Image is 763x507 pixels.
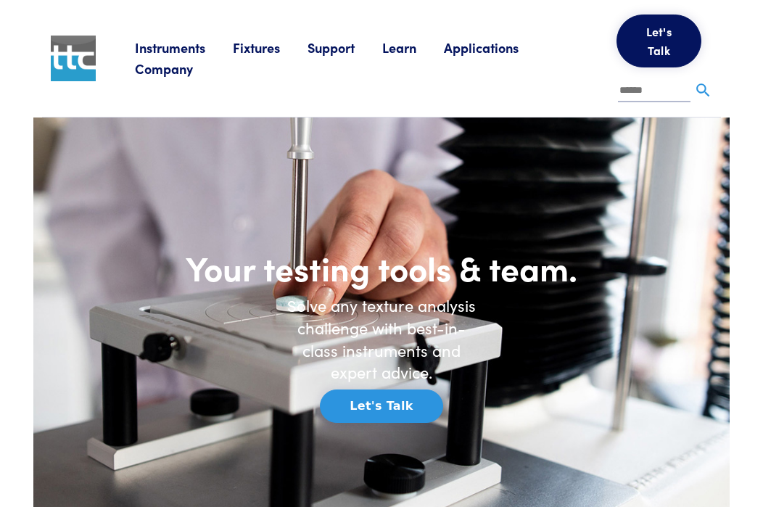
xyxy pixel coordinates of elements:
h6: Solve any texture analysis challenge with best-in-class instruments and expert advice. [280,294,483,384]
a: Company [135,59,220,78]
a: Instruments [135,38,233,57]
img: ttc_logo_1x1_v1.0.png [51,36,96,81]
button: Let's Talk [616,15,702,67]
a: Learn [382,38,444,57]
a: Applications [444,38,546,57]
h1: Your testing tools & team. [178,247,585,289]
a: Fixtures [233,38,308,57]
a: Support [308,38,382,57]
button: Let's Talk [320,389,442,423]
